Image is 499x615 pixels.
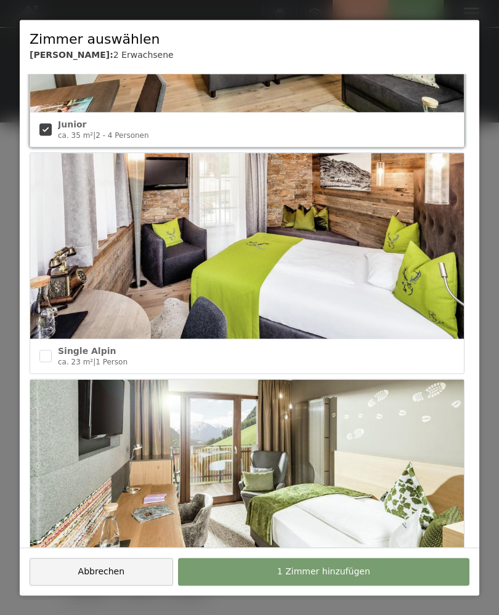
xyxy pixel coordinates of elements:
[58,131,93,140] span: ca. 35 m²
[58,345,116,355] span: Single Alpin
[95,358,128,366] span: 1 Person
[30,558,173,585] button: Abbrechen
[30,30,469,49] div: Zimmer auswählen
[178,558,469,585] button: 1 Zimmer hinzufügen
[113,50,174,60] span: 2 Erwachsene
[93,358,95,366] span: |
[58,119,86,129] span: Junior
[30,50,113,60] b: [PERSON_NAME]:
[95,131,148,140] span: 2 - 4 Personen
[93,131,95,140] span: |
[58,358,93,366] span: ca. 23 m²
[78,566,124,578] span: Abbrechen
[30,380,464,566] img: Single Superior
[277,566,370,578] span: 1 Zimmer hinzufügen
[30,153,464,339] img: Single Alpin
